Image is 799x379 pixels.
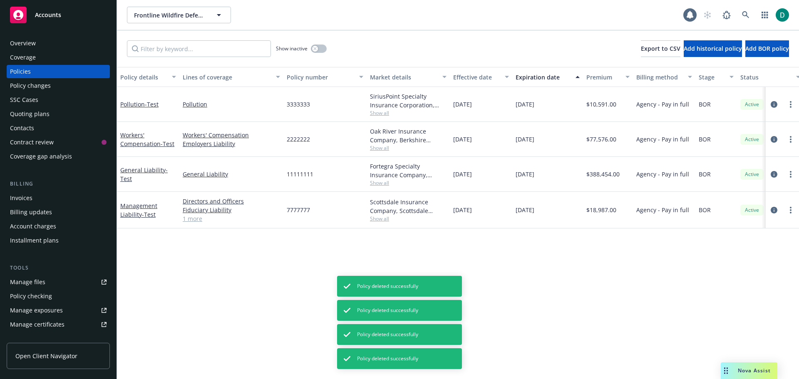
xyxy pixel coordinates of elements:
div: Contract review [10,136,54,149]
div: Effective date [453,73,500,82]
div: SSC Cases [10,93,38,107]
button: Policy number [283,67,367,87]
span: Show all [370,144,447,151]
button: Billing method [633,67,695,87]
a: Report a Bug [718,7,735,23]
input: Filter by keyword... [127,40,271,57]
a: circleInformation [769,205,779,215]
span: Policy deleted successfully [357,282,418,290]
span: $10,591.00 [586,100,616,109]
a: Start snowing [699,7,716,23]
div: Status [740,73,791,82]
a: Invoices [7,191,110,205]
a: Billing updates [7,206,110,219]
a: Search [737,7,754,23]
button: Export to CSV [641,40,680,57]
button: Effective date [450,67,512,87]
span: 3333333 [287,100,310,109]
a: Workers' Compensation [120,131,174,148]
a: more [786,134,796,144]
a: Accounts [7,3,110,27]
span: Policy deleted successfully [357,307,418,314]
div: Premium [586,73,620,82]
span: Agency - Pay in full [636,100,689,109]
button: Add historical policy [684,40,742,57]
span: Nova Assist [738,367,771,374]
a: Policy changes [7,79,110,92]
a: Pollution [120,100,159,108]
div: Fortegra Specialty Insurance Company, Fortegra Specialty Insurance Company [370,162,447,179]
a: Manage exposures [7,304,110,317]
div: Scottsdale Insurance Company, Scottsdale Insurance Company (Nationwide) [370,198,447,215]
a: Account charges [7,220,110,233]
button: Add BOR policy [745,40,789,57]
div: Manage files [10,275,45,289]
span: 11111111 [287,170,313,178]
span: Policy deleted successfully [357,355,418,362]
span: [DATE] [453,100,472,109]
div: Manage claims [10,332,52,345]
div: Coverage gap analysis [10,150,72,163]
a: Contract review [7,136,110,149]
a: General Liability [120,166,168,183]
a: 1 more [183,214,280,223]
a: Manage files [7,275,110,289]
div: Policy number [287,73,354,82]
a: Fiduciary Liability [183,206,280,214]
a: Employers Liability [183,139,280,148]
div: Overview [10,37,36,50]
button: Lines of coverage [179,67,283,87]
div: Billing updates [10,206,52,219]
a: Quoting plans [7,107,110,121]
a: Workers' Compensation [183,131,280,139]
a: General Liability [183,170,280,178]
div: Policy details [120,73,167,82]
a: Overview [7,37,110,50]
span: 2222222 [287,135,310,144]
div: Lines of coverage [183,73,271,82]
div: Tools [7,264,110,272]
a: Coverage [7,51,110,64]
div: Coverage [10,51,36,64]
span: Agency - Pay in full [636,206,689,214]
span: 7777777 [287,206,310,214]
span: Active [744,171,760,178]
a: Installment plans [7,234,110,247]
span: [DATE] [516,206,534,214]
span: Frontline Wildfire Defense, Inc. [134,11,206,20]
button: Frontline Wildfire Defense, Inc. [127,7,231,23]
div: Market details [370,73,437,82]
a: Coverage gap analysis [7,150,110,163]
span: $388,454.00 [586,170,620,178]
span: - Test [145,100,159,108]
button: Premium [583,67,633,87]
a: circleInformation [769,134,779,144]
button: Expiration date [512,67,583,87]
a: Manage claims [7,332,110,345]
a: Contacts [7,121,110,135]
span: Policy deleted successfully [357,331,418,338]
a: more [786,205,796,215]
span: Accounts [35,12,61,18]
span: $77,576.00 [586,135,616,144]
div: Quoting plans [10,107,50,121]
div: Policies [10,65,31,78]
span: [DATE] [453,135,472,144]
span: [DATE] [516,135,534,144]
div: Invoices [10,191,32,205]
span: Show inactive [276,45,308,52]
div: Installment plans [10,234,59,247]
div: Contacts [10,121,34,135]
div: Manage certificates [10,318,65,331]
span: Show all [370,109,447,116]
span: - Test [120,166,168,183]
span: BOR [699,206,711,214]
div: Account charges [10,220,56,233]
div: Drag to move [721,362,731,379]
span: Add historical policy [684,45,742,52]
div: Oak River Insurance Company, Berkshire Hathaway Homestate Companies (BHHC) [370,127,447,144]
div: Billing [7,180,110,188]
a: circleInformation [769,99,779,109]
img: photo [776,8,789,22]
